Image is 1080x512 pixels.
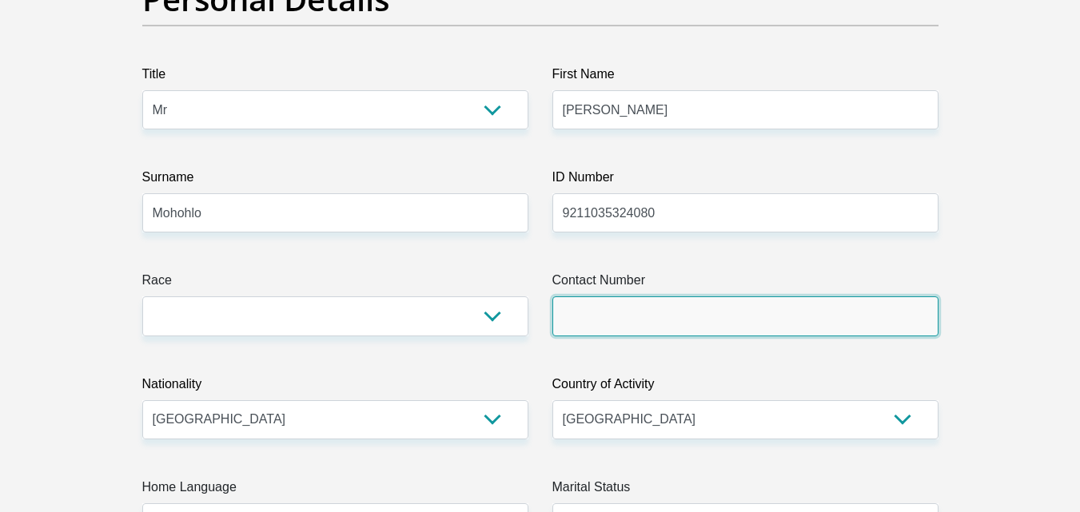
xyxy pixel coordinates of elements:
[142,65,528,90] label: Title
[552,296,939,335] input: Contact Number
[552,65,939,90] label: First Name
[142,478,528,503] label: Home Language
[552,193,939,232] input: ID Number
[552,271,939,296] label: Contact Number
[552,90,939,129] input: First Name
[142,375,528,400] label: Nationality
[552,375,939,400] label: Country of Activity
[552,478,939,503] label: Marital Status
[142,168,528,193] label: Surname
[552,168,939,193] label: ID Number
[142,271,528,296] label: Race
[142,193,528,232] input: Surname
